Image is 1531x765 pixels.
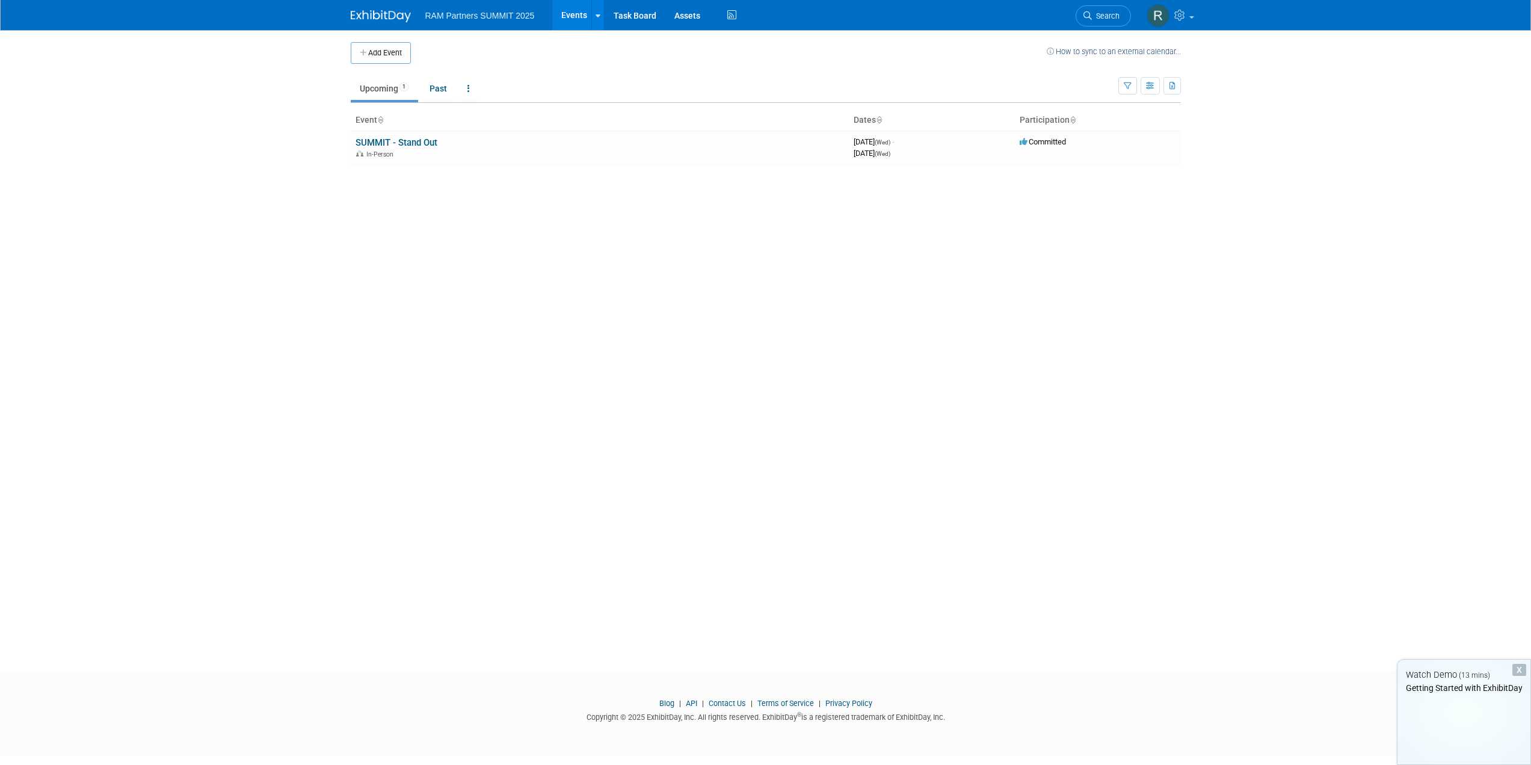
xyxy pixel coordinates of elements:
[1070,115,1076,125] a: Sort by Participation Type
[825,699,872,708] a: Privacy Policy
[1015,110,1181,131] th: Participation
[1092,11,1120,20] span: Search
[351,42,411,64] button: Add Event
[1047,47,1181,56] a: How to sync to an external calendar...
[1512,664,1526,676] div: Dismiss
[748,699,756,708] span: |
[676,699,684,708] span: |
[892,137,894,146] span: -
[875,139,890,146] span: (Wed)
[1076,5,1131,26] a: Search
[849,110,1015,131] th: Dates
[876,115,882,125] a: Sort by Start Date
[366,150,397,158] span: In-Person
[699,699,707,708] span: |
[351,10,411,22] img: ExhibitDay
[1459,671,1490,680] span: (13 mins)
[854,149,890,158] span: [DATE]
[797,711,801,718] sup: ®
[875,150,890,157] span: (Wed)
[1020,137,1066,146] span: Committed
[659,699,674,708] a: Blog
[399,82,409,91] span: 1
[356,150,363,156] img: In-Person Event
[816,699,824,708] span: |
[1147,4,1169,27] img: RAM Partners
[757,699,814,708] a: Terms of Service
[351,110,849,131] th: Event
[1397,669,1530,681] div: Watch Demo
[1397,682,1530,694] div: Getting Started with ExhibitDay
[854,137,894,146] span: [DATE]
[356,137,437,148] a: SUMMIT - Stand Out
[351,77,418,100] a: Upcoming1
[686,699,697,708] a: API
[377,115,383,125] a: Sort by Event Name
[425,11,535,20] span: RAM Partners SUMMIT 2025
[709,699,746,708] a: Contact Us
[420,77,456,100] a: Past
